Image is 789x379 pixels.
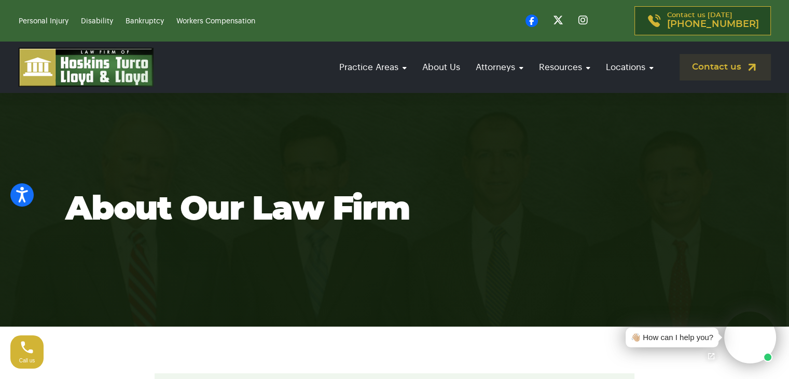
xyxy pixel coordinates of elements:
a: About Us [417,52,465,82]
a: Locations [601,52,659,82]
a: Attorneys [470,52,529,82]
div: 👋🏼 How can I help you? [631,332,713,344]
a: Open chat [700,345,722,367]
a: Practice Areas [334,52,412,82]
a: Personal Injury [19,18,68,25]
a: Contact us [DATE][PHONE_NUMBER] [634,6,771,35]
span: [PHONE_NUMBER] [667,19,759,30]
img: logo [19,48,154,87]
a: Disability [81,18,113,25]
a: Bankruptcy [126,18,164,25]
span: Call us [19,358,35,363]
h1: About our law firm [65,192,724,228]
a: Workers Compensation [176,18,255,25]
p: Contact us [DATE] [667,12,759,30]
a: Contact us [680,54,771,80]
a: Resources [534,52,596,82]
